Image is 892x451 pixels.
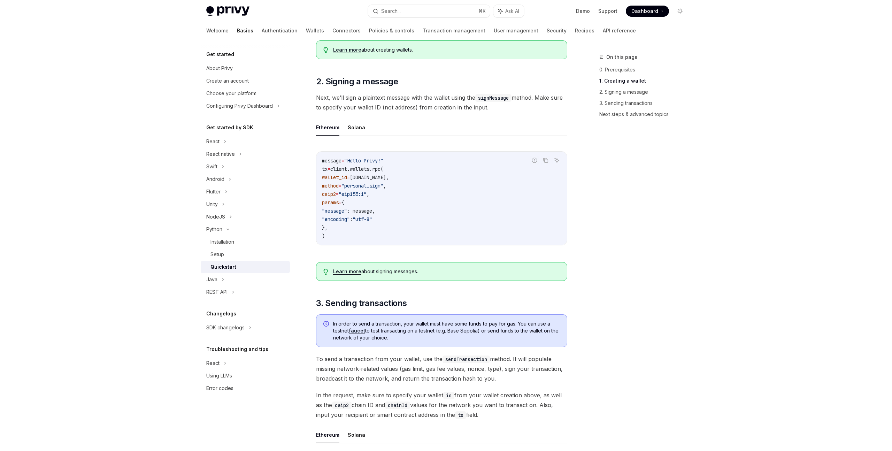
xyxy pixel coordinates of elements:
svg: Tip [323,47,328,53]
div: Create an account [206,77,249,85]
a: Next steps & advanced topics [599,109,691,120]
a: Security [547,22,567,39]
a: Quickstart [201,261,290,273]
div: Setup [210,250,224,259]
button: Ethereum [316,427,339,443]
div: About Privy [206,64,233,72]
div: React [206,137,220,146]
span: caip2 [322,191,336,197]
a: Policies & controls [369,22,414,39]
div: Java [206,275,217,284]
div: Installation [210,238,234,246]
a: Learn more [333,268,361,275]
div: SDK changelogs [206,323,245,332]
button: Search...⌘K [368,5,490,17]
code: signMessage [475,94,512,102]
div: Choose your platform [206,89,256,98]
span: }, [322,224,328,231]
a: Authentication [262,22,298,39]
svg: Tip [323,269,328,275]
a: Demo [576,8,590,15]
div: NodeJS [206,213,225,221]
button: Solana [348,119,365,136]
span: params [322,199,339,206]
a: faucet [349,328,365,334]
code: sendTransaction [443,356,490,363]
span: 2. Signing a message [316,76,398,87]
span: : message, [347,208,375,214]
a: Create an account [201,75,290,87]
span: ) [322,233,325,239]
a: 2. Signing a message [599,86,691,98]
span: client.wallets.rpc( [330,166,383,172]
span: wallet_id [322,174,347,181]
div: Error codes [206,384,233,392]
code: to [455,411,466,419]
a: Setup [201,248,290,261]
span: Ask AI [505,8,519,15]
a: Wallets [306,22,324,39]
span: ⌘ K [478,8,486,14]
a: Recipes [575,22,594,39]
span: "utf-8" [353,216,372,222]
span: To send a transaction from your wallet, use the method. It will populate missing network-related ... [316,354,567,383]
a: Transaction management [423,22,485,39]
div: about signing messages. [333,268,560,275]
span: method [322,183,339,189]
svg: Info [323,321,330,328]
div: about creating wallets. [333,46,560,53]
a: 0. Prerequisites [599,64,691,75]
span: "Hello Privy!" [344,158,383,164]
span: : [350,216,353,222]
div: React native [206,150,235,158]
div: Configuring Privy Dashboard [206,102,273,110]
a: About Privy [201,62,290,75]
span: In order to send a transaction, your wallet must have some funds to pay for gas. You can use a te... [333,320,560,341]
div: Android [206,175,224,183]
span: "eip155:1" [339,191,367,197]
a: Support [598,8,617,15]
button: Ask AI [552,156,561,165]
div: Search... [381,7,401,15]
a: User management [494,22,538,39]
span: = [341,158,344,164]
a: 3. Sending transactions [599,98,691,109]
a: Choose your platform [201,87,290,100]
span: = [347,174,350,181]
code: caip2 [332,402,352,409]
h5: Get started [206,50,234,59]
span: { [341,199,344,206]
button: Solana [348,427,365,443]
a: Dashboard [626,6,669,17]
h5: Troubleshooting and tips [206,345,268,353]
button: Copy the contents from the code block [541,156,550,165]
a: Using LLMs [201,369,290,382]
div: Swift [206,162,217,171]
code: chainId [385,402,410,409]
a: Installation [201,236,290,248]
span: message [322,158,341,164]
a: Learn more [333,47,361,53]
div: Python [206,225,222,234]
div: Quickstart [210,263,236,271]
img: light logo [206,6,249,16]
span: 3. Sending transactions [316,298,407,309]
div: Unity [206,200,218,208]
span: In the request, make sure to specify your wallet from your wallet creation above, as well as the ... [316,390,567,420]
div: Flutter [206,188,221,196]
button: Ask AI [493,5,524,17]
span: On this page [606,53,638,61]
h5: Changelogs [206,309,236,318]
span: "message" [322,208,347,214]
div: Using LLMs [206,372,232,380]
a: API reference [603,22,636,39]
a: 1. Creating a wallet [599,75,691,86]
a: Error codes [201,382,290,395]
button: Report incorrect code [530,156,539,165]
span: = [328,166,330,172]
span: , [383,183,386,189]
span: "personal_sign" [341,183,383,189]
span: tx [322,166,328,172]
span: Dashboard [631,8,658,15]
button: Toggle dark mode [675,6,686,17]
